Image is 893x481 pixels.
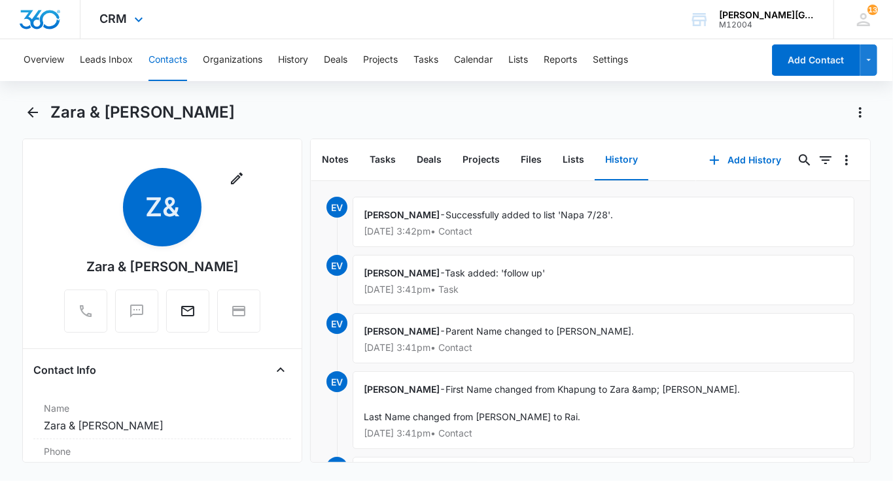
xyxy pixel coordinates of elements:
span: EV [326,197,347,218]
span: Parent Name changed to [PERSON_NAME]. [446,325,634,337]
label: Phone [44,444,281,458]
span: First Name changed from Khapung to Zara &amp; [PERSON_NAME]. Last Name changed from [PERSON_NAME]... [364,384,740,422]
button: Add History [696,144,794,176]
button: Leads Inbox [80,39,133,81]
button: Overview [24,39,64,81]
button: Notes [311,140,359,180]
button: History [278,39,308,81]
div: - [353,313,854,363]
button: Add Contact [772,44,860,76]
div: - [353,371,854,449]
button: Calendar [454,39,493,81]
div: - [353,197,854,247]
button: Email [166,290,209,333]
button: Tasks [413,39,438,81]
span: EV [326,371,347,392]
button: Search... [794,150,815,171]
button: History [595,140,648,180]
span: EV [326,255,347,276]
button: Deals [324,39,347,81]
label: Name [44,401,281,415]
button: Projects [363,39,398,81]
div: NameZara & [PERSON_NAME] [33,396,291,439]
button: Actions [850,102,871,123]
p: [DATE] 3:42pm • Contact [364,227,843,236]
div: Zara & [PERSON_NAME] [86,257,239,276]
span: 13 [867,5,878,15]
button: Files [510,140,552,180]
button: Contacts [149,39,187,81]
button: Reports [544,39,577,81]
button: Tasks [359,140,406,180]
button: Back [22,102,43,123]
div: - [353,255,854,305]
div: notifications count [867,5,878,15]
a: Email [166,310,209,321]
button: Lists [552,140,595,180]
span: [PERSON_NAME] [364,267,440,278]
dd: --- [44,461,281,476]
span: EV [326,313,347,334]
button: Settings [593,39,628,81]
h4: Contact Info [33,362,96,378]
span: Successfully added to list 'Napa 7/28'. [446,209,613,220]
button: Filters [815,150,836,171]
p: [DATE] 3:41pm • Contact [364,343,843,352]
span: [PERSON_NAME] [364,325,440,337]
button: Projects [452,140,510,180]
span: [PERSON_NAME] [364,384,440,395]
dd: Zara & [PERSON_NAME] [44,418,281,433]
button: Deals [406,140,452,180]
button: Lists [508,39,528,81]
p: [DATE] 3:41pm • Contact [364,429,843,438]
span: EV [326,457,347,478]
div: account id [719,20,814,29]
span: Task added: 'follow up' [445,267,545,278]
button: Close [270,359,291,380]
span: [PERSON_NAME] [364,209,440,220]
span: CRM [100,12,128,25]
h1: Zara & [PERSON_NAME] [50,103,235,122]
div: account name [719,10,814,20]
p: [DATE] 3:41pm • Task [364,285,843,294]
button: Overflow Menu [836,150,857,171]
span: Z& [123,168,201,246]
button: Organizations [203,39,262,81]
